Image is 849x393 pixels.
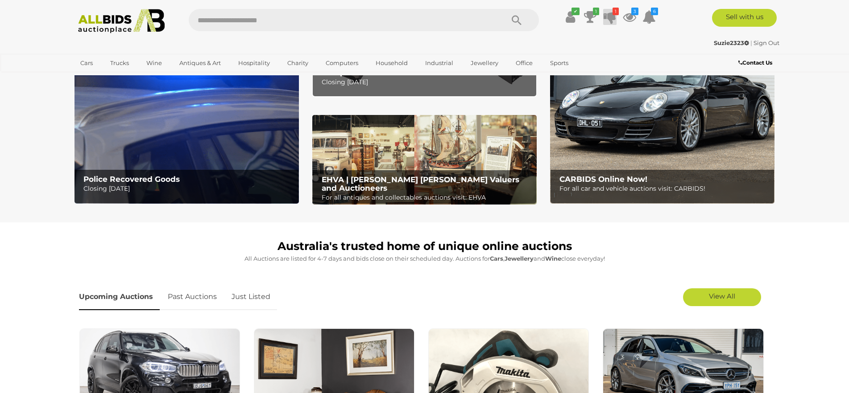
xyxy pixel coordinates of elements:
[709,292,735,300] span: View All
[738,58,774,68] a: Contact Us
[83,175,180,184] b: Police Recovered Goods
[712,9,777,27] a: Sell with us
[104,56,135,70] a: Trucks
[79,284,160,310] a: Upcoming Auctions
[651,8,658,15] i: 6
[322,77,532,88] p: Closing [DATE]
[505,255,534,262] strong: Jewellery
[550,7,774,204] a: CARBIDS Online Now! CARBIDS Online Now! For all car and vehicle auctions visit: CARBIDS!
[174,56,227,70] a: Antiques & Art
[714,39,749,46] strong: Suzie2323
[322,192,532,203] p: For all antiques and collectables auctions visit: EHVA
[312,115,537,205] a: EHVA | Evans Hastings Valuers and Auctioneers EHVA | [PERSON_NAME] [PERSON_NAME] Valuers and Auct...
[75,70,149,85] a: [GEOGRAPHIC_DATA]
[738,59,772,66] b: Contact Us
[322,175,519,192] b: EHVA | [PERSON_NAME] [PERSON_NAME] Valuers and Auctioneers
[312,115,537,205] img: EHVA | Evans Hastings Valuers and Auctioneers
[572,8,580,15] i: ✔
[419,56,459,70] a: Industrial
[232,56,276,70] a: Hospitality
[141,56,168,70] a: Wine
[631,8,638,15] i: 3
[642,9,656,25] a: 6
[550,7,774,204] img: CARBIDS Online Now!
[623,9,636,25] a: 3
[370,56,414,70] a: Household
[79,240,770,253] h1: Australia's trusted home of unique online auctions
[564,9,577,25] a: ✔
[161,284,224,310] a: Past Auctions
[559,183,770,194] p: For all car and vehicle auctions visit: CARBIDS!
[545,255,561,262] strong: Wine
[225,284,277,310] a: Just Listed
[559,175,647,184] b: CARBIDS Online Now!
[75,7,299,204] a: Police Recovered Goods Police Recovered Goods Closing [DATE]
[73,9,170,33] img: Allbids.com.au
[544,56,574,70] a: Sports
[75,56,99,70] a: Cars
[510,56,538,70] a: Office
[494,9,539,31] button: Search
[490,255,503,262] strong: Cars
[320,56,364,70] a: Computers
[465,56,504,70] a: Jewellery
[593,8,599,15] i: 1
[714,39,750,46] a: Suzie2323
[75,7,299,204] img: Police Recovered Goods
[282,56,314,70] a: Charity
[754,39,779,46] a: Sign Out
[603,9,617,25] a: 1
[79,254,770,264] p: All Auctions are listed for 4-7 days and bids close on their scheduled day. Auctions for , and cl...
[683,288,761,306] a: View All
[584,9,597,25] a: 1
[83,183,294,194] p: Closing [DATE]
[750,39,752,46] span: |
[613,8,619,15] i: 1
